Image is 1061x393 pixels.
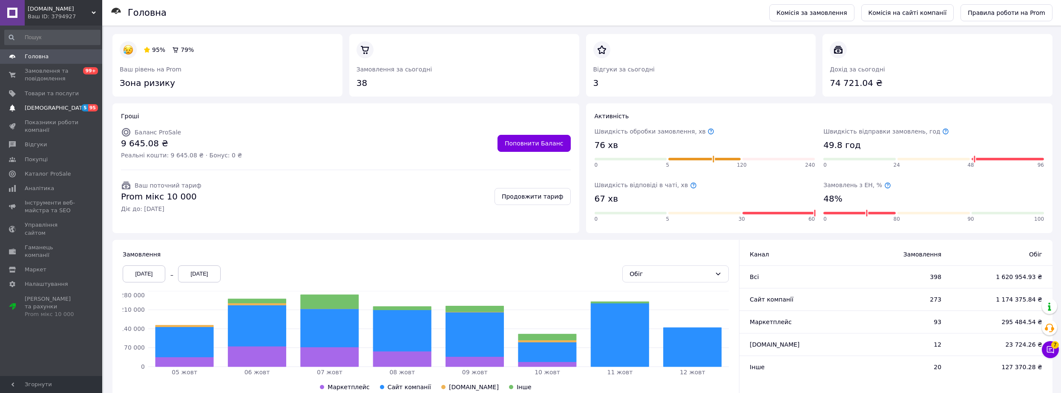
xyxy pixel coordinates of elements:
[25,170,71,178] span: Каталог ProSale
[854,250,941,259] span: Замовлення
[958,363,1042,371] span: 127 370.28 ₴
[123,251,161,258] span: Замовлення
[135,182,201,189] span: Ваш поточний тариф
[666,216,670,223] span: 5
[805,162,815,169] span: 240
[823,193,842,205] span: 48%
[25,141,47,148] span: Відгуки
[630,269,711,279] div: Обіг
[25,266,46,273] span: Маркет
[25,244,79,259] span: Гаманець компанії
[25,295,79,319] span: [PERSON_NAME] та рахунки
[854,363,941,371] span: 20
[894,216,900,223] span: 80
[861,4,954,21] a: Комісія на сайті компанії
[317,369,342,376] tspan: 07 жовт
[595,113,629,120] span: Активність
[449,384,499,390] span: [DOMAIN_NAME]
[25,185,54,192] span: Аналітика
[750,319,791,325] span: Маркетплейс
[750,364,765,370] span: Інше
[181,46,194,53] span: 79%
[4,30,101,45] input: Пошук
[244,369,270,376] tspan: 06 жовт
[808,216,815,223] span: 60
[769,4,854,21] a: Комісія за замовлення
[595,216,598,223] span: 0
[497,135,571,152] a: Поповнити Баланс
[595,162,598,169] span: 0
[854,340,941,349] span: 12
[152,46,165,53] span: 95%
[958,340,1042,349] span: 23 724.26 ₴
[1042,341,1059,358] button: Чат з покупцем7
[135,129,181,136] span: Баланс ProSale
[960,4,1052,21] a: Правила роботи на Prom
[121,151,242,159] span: Реальні кошти: 9 645.08 ₴ · Бонус: 0 ₴
[120,325,145,332] tspan: 140 000
[823,128,949,135] span: Швидкість відправки замовлень, год
[535,369,560,376] tspan: 10 жовт
[854,318,941,326] span: 93
[1034,216,1044,223] span: 100
[121,191,201,203] span: Prom мікс 10 000
[25,310,79,318] div: Prom мікс 10 000
[25,67,79,83] span: Замовлення та повідомлення
[958,250,1042,259] span: Обіг
[967,216,974,223] span: 90
[25,53,49,60] span: Головна
[28,5,92,13] span: Krovati.com.ua
[388,384,431,390] span: Сайт компанії
[595,139,618,151] span: 76 хв
[121,137,242,150] span: 9 645.08 ₴
[823,182,891,188] span: Замовлень з ЕН, %
[823,139,860,151] span: 49.8 год
[121,113,139,120] span: Гроші
[328,384,369,390] span: Маркетплейс
[680,369,705,376] tspan: 12 жовт
[172,369,197,376] tspan: 05 жовт
[958,295,1042,304] span: 1 174 375.84 ₴
[958,318,1042,326] span: 295 484.54 ₴
[25,156,48,163] span: Покупці
[25,280,68,288] span: Налаштування
[120,292,145,299] tspan: 280 000
[1038,162,1044,169] span: 96
[141,363,145,370] tspan: 0
[1051,341,1059,349] span: 7
[128,8,167,18] h1: Головна
[750,273,759,280] span: Всi
[389,369,415,376] tspan: 08 жовт
[25,90,79,97] span: Товари та послуги
[854,273,941,281] span: 398
[854,295,941,304] span: 273
[25,104,88,112] span: [DEMOGRAPHIC_DATA]
[120,306,145,313] tspan: 210 000
[958,273,1042,281] span: 1 620 954.93 ₴
[750,251,769,258] span: Канал
[28,13,102,20] div: Ваш ID: 3794927
[178,265,221,282] div: [DATE]
[83,67,98,74] span: 99+
[595,193,618,205] span: 67 хв
[517,384,532,390] span: Інше
[967,162,974,169] span: 48
[25,119,79,134] span: Показники роботи компанії
[25,199,79,214] span: Інструменти веб-майстра та SEO
[607,369,633,376] tspan: 11 жовт
[124,344,145,351] tspan: 70 000
[739,216,745,223] span: 30
[595,128,715,135] span: Швидкість обробки замовлення, хв
[123,265,165,282] div: [DATE]
[894,162,900,169] span: 24
[666,162,670,169] span: 5
[737,162,747,169] span: 120
[495,188,571,205] a: Продовжити тариф
[121,205,201,213] span: Діє до: [DATE]
[81,104,88,111] span: 5
[88,104,98,111] span: 95
[462,369,488,376] tspan: 09 жовт
[25,221,79,236] span: Управління сайтом
[595,182,697,188] span: Швидкість відповіді в чаті, хв
[823,216,827,223] span: 0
